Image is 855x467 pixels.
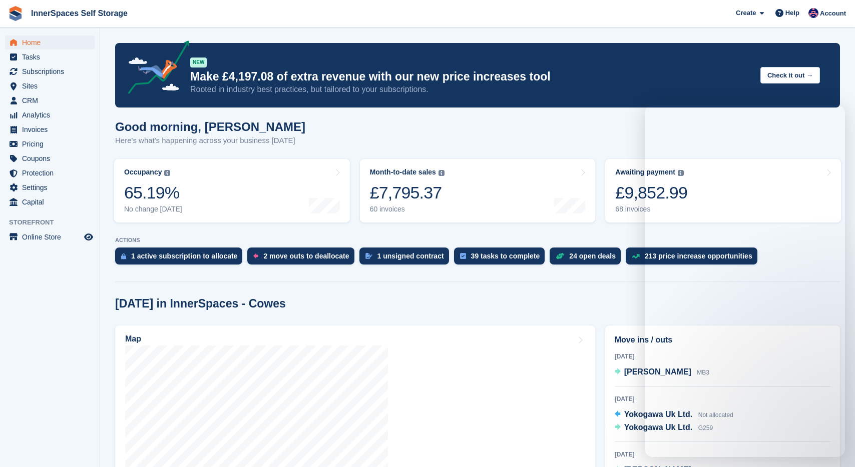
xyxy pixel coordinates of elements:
span: Yokogawa Uk Ltd. [624,410,693,418]
div: No change [DATE] [124,205,182,213]
a: menu [5,137,95,151]
a: 2 move outs to deallocate [247,247,359,269]
span: Help [785,8,799,18]
h1: Good morning, [PERSON_NAME] [115,120,305,133]
div: Awaiting payment [615,168,675,176]
span: Create [736,8,756,18]
span: Online Store [22,230,82,244]
p: ACTIONS [115,237,840,243]
img: icon-info-grey-7440780725fd019a000dd9b08b2336e03edf1995a4989e88bcd33f0948082b44.svg [439,170,445,176]
h2: [DATE] in InnerSpaces - Cowes [115,297,286,310]
a: menu [5,122,95,136]
a: menu [5,79,95,93]
div: 60 invoices [370,205,445,213]
a: 1 unsigned contract [359,247,454,269]
span: Account [820,8,846,18]
a: menu [5,35,95,49]
div: [DATE] [615,450,830,459]
a: [PERSON_NAME] MB3 [615,366,709,379]
div: Occupancy [124,168,162,176]
a: 1 active subscription to allocate [115,247,247,269]
div: NEW [190,57,207,67]
a: 213 price increase opportunities [626,247,762,269]
a: Preview store [83,231,95,243]
span: Yokogawa Uk Ltd. [624,423,693,431]
span: Protection [22,166,82,180]
img: deal-1b604bf984904fb50ccaf53a9ad4b4a5d6e5aea283cecdc64d6e3604feb123c2.svg [556,252,564,259]
span: Coupons [22,151,82,165]
iframe: To enrich screen reader interactions, please activate Accessibility in Grammarly extension settings [645,105,845,457]
h2: Map [125,334,141,343]
a: 24 open deals [550,247,626,269]
a: Month-to-date sales £7,795.37 60 invoices [360,159,596,222]
div: 1 active subscription to allocate [131,252,237,260]
a: menu [5,108,95,122]
a: menu [5,93,95,107]
div: 39 tasks to complete [471,252,540,260]
div: [DATE] [615,394,830,403]
div: [DATE] [615,352,830,361]
img: Dominic Hampson [808,8,818,18]
a: menu [5,151,95,165]
a: InnerSpaces Self Storage [27,5,132,21]
a: Awaiting payment £9,852.99 68 invoices [605,159,841,222]
p: Rooted in industry best practices, but tailored to your subscriptions. [190,84,752,95]
a: menu [5,230,95,244]
img: stora-icon-8386f47178a22dfd0bd8f6a31ec36ba5ce8667c1dd55bd0f319d3a0aa187defe.svg [8,6,23,21]
span: Sites [22,79,82,93]
span: [PERSON_NAME] [624,367,691,376]
img: move_outs_to_deallocate_icon-f764333ba52eb49d3ac5e1228854f67142a1ed5810a6f6cc68b1a99e826820c5.svg [253,253,258,259]
span: Invoices [22,122,82,136]
img: contract_signature_icon-13c848040528278c33f63329250d36e43548de30e8caae1d1a13099fd9432cc5.svg [365,253,372,259]
span: Home [22,35,82,49]
div: Month-to-date sales [370,168,436,176]
a: 39 tasks to complete [454,247,550,269]
span: CRM [22,93,82,107]
img: price_increase_opportunities-93ffe204e8149a01c8c9dc8f82e8f89637d9d84a8eef4429ea346261dce0b2c0.svg [632,254,640,258]
p: Here's what's happening across your business [DATE] [115,135,305,146]
h2: Move ins / outs [615,334,830,346]
button: Check it out → [760,67,820,83]
div: 68 invoices [615,205,687,213]
p: Make £4,197.08 of extra revenue with our new price increases tool [190,69,752,84]
div: 2 move outs to deallocate [263,252,349,260]
a: menu [5,64,95,78]
a: menu [5,50,95,64]
div: 24 open deals [569,252,616,260]
div: 65.19% [124,182,182,203]
div: £7,795.37 [370,182,445,203]
img: icon-info-grey-7440780725fd019a000dd9b08b2336e03edf1995a4989e88bcd33f0948082b44.svg [164,170,170,176]
img: task-75834270c22a3079a89374b754ae025e5fb1db73e45f91037f5363f120a921f8.svg [460,253,466,259]
a: Yokogawa Uk Ltd. G259 [615,421,713,434]
span: Storefront [9,217,100,227]
span: Capital [22,195,82,209]
a: menu [5,195,95,209]
div: £9,852.99 [615,182,687,203]
a: menu [5,180,95,194]
div: 1 unsigned contract [377,252,444,260]
span: Pricing [22,137,82,151]
a: Yokogawa Uk Ltd. Not allocated [615,408,733,421]
span: Subscriptions [22,64,82,78]
img: active_subscription_to_allocate_icon-d502201f5373d7db506a760aba3b589e785aa758c864c3986d89f69b8ff3... [121,253,126,259]
a: Occupancy 65.19% No change [DATE] [114,159,350,222]
span: Tasks [22,50,82,64]
span: Settings [22,180,82,194]
span: Analytics [22,108,82,122]
a: menu [5,166,95,180]
img: price-adjustments-announcement-icon-8257ccfd72463d97f412b2fc003d46551f7dbcb40ab6d574587a9cd5c0d94... [120,40,190,97]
